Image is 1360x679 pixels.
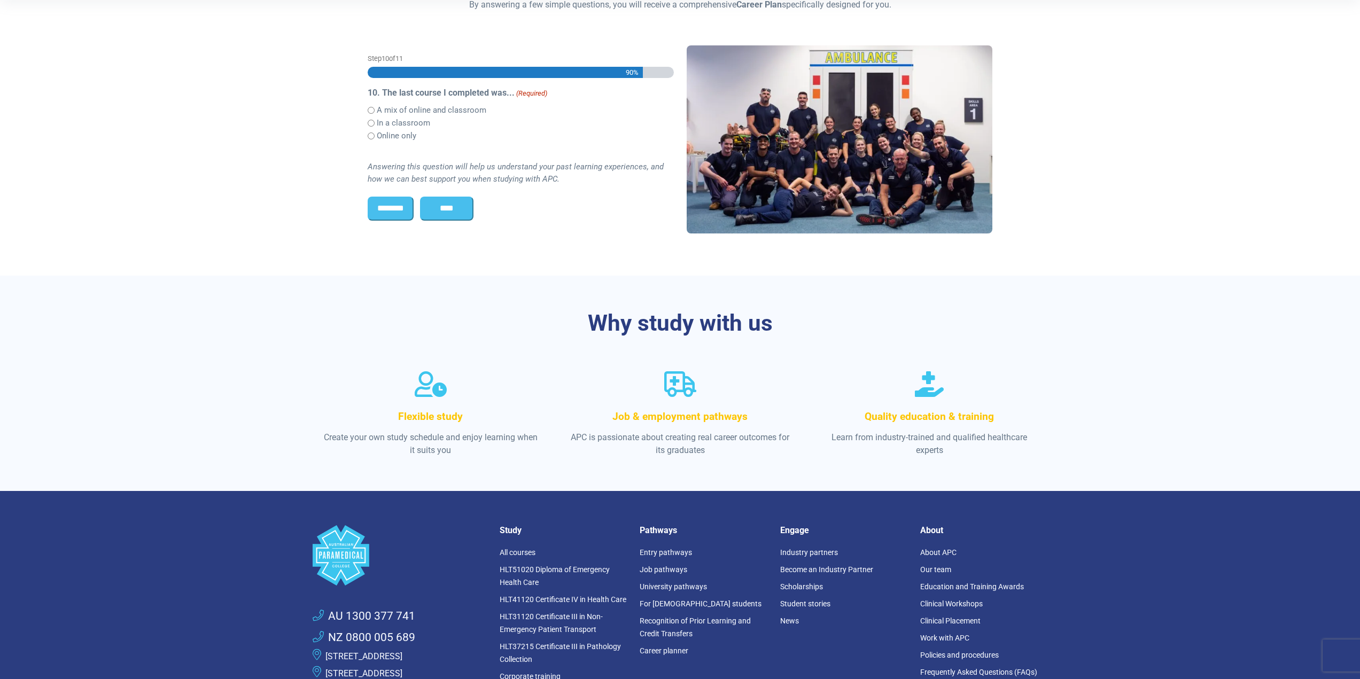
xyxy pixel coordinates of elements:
a: Become an Industry Partner [780,565,873,574]
label: Online only [377,130,416,142]
h5: Pathways [640,525,767,535]
h5: About [920,525,1048,535]
label: In a classroom [377,117,430,129]
a: [STREET_ADDRESS] [325,668,402,678]
a: Policies and procedures [920,651,999,659]
p: APC is passionate about creating real career outcomes for its graduates [570,431,790,457]
a: AU 1300 377 741 [313,608,415,625]
a: University pathways [640,582,707,591]
span: 10 [382,54,389,63]
span: 11 [395,54,403,63]
h5: Engage [780,525,908,535]
a: Clinical Workshops [920,599,983,608]
a: Clinical Placement [920,616,981,625]
a: HLT31120 Certificate III in Non-Emergency Patient Transport [500,612,603,634]
a: Recognition of Prior Learning and Credit Transfers [640,616,751,638]
span: 90% [625,67,639,78]
a: Space [313,525,487,586]
a: Our team [920,565,951,574]
a: Job pathways [640,565,687,574]
span: Flexible study [398,410,463,423]
a: Industry partners [780,548,838,557]
a: Work with APC [920,634,969,642]
p: Learn from industry-trained and qualified healthcare experts [820,431,1039,457]
a: Entry pathways [640,548,692,557]
h5: Study [500,525,627,535]
a: About APC [920,548,957,557]
a: News [780,616,799,625]
a: Frequently Asked Questions (FAQs) [920,668,1037,676]
a: Scholarships [780,582,823,591]
a: HLT41120 Certificate IV in Health Care [500,595,626,604]
a: HLT51020 Diploma of Emergency Health Care [500,565,610,587]
a: Education and Training Awards [920,582,1024,591]
legend: 10. The last course I completed was... [368,87,674,99]
h3: Why study with us [368,310,993,337]
a: All courses [500,548,535,557]
span: (Required) [515,88,547,99]
label: A mix of online and classroom [377,104,486,116]
i: Answering this question will help us understand your past learning experiences, and how we can be... [368,162,664,184]
a: HLT37215 Certificate III in Pathology Collection [500,642,621,664]
a: Career planner [640,646,688,655]
p: Step of [368,53,674,64]
a: NZ 0800 005 689 [313,629,415,646]
a: [STREET_ADDRESS] [325,651,402,661]
a: Student stories [780,599,830,608]
p: Create your own study schedule and enjoy learning when it suits you [321,431,541,457]
span: Quality education & training [865,410,994,423]
span: Job & employment pathways [612,410,748,423]
a: For [DEMOGRAPHIC_DATA] students [640,599,761,608]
